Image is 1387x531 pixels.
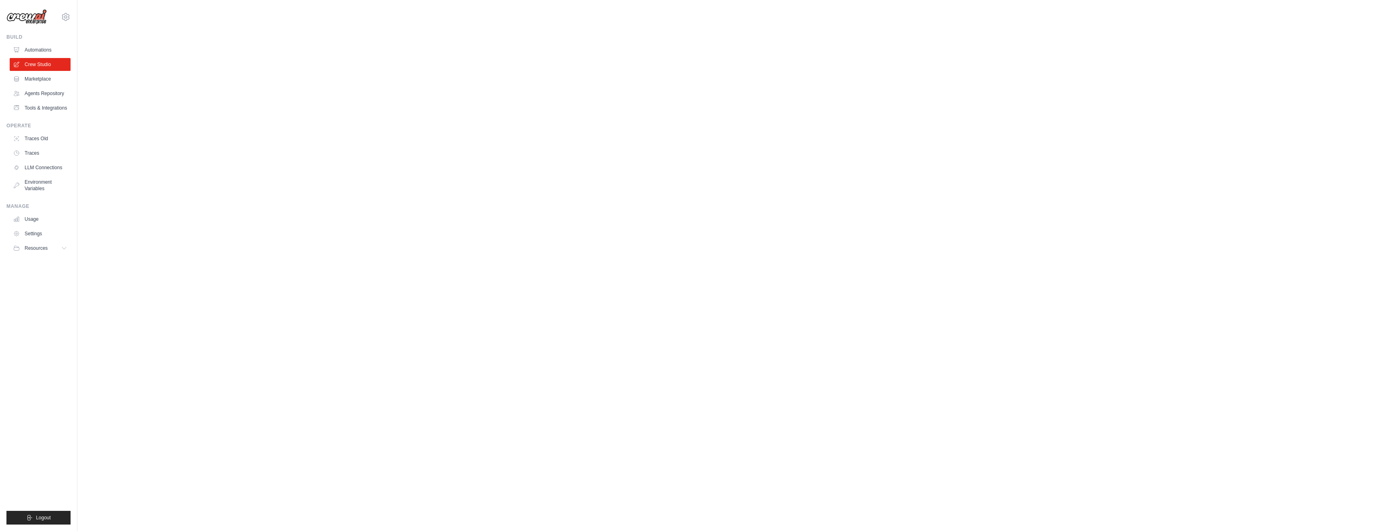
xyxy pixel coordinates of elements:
a: Environment Variables [10,176,71,195]
button: Resources [10,242,71,255]
a: Agents Repository [10,87,71,100]
a: Settings [10,227,71,240]
a: Automations [10,44,71,56]
button: Logout [6,511,71,525]
a: Crew Studio [10,58,71,71]
a: Traces Old [10,132,71,145]
img: Logo [6,9,47,25]
div: Manage [6,203,71,209]
div: Build [6,34,71,40]
a: Tools & Integrations [10,102,71,114]
span: Resources [25,245,48,251]
div: Operate [6,122,71,129]
a: LLM Connections [10,161,71,174]
a: Marketplace [10,73,71,85]
a: Usage [10,213,71,226]
a: Traces [10,147,71,160]
span: Logout [36,514,51,521]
